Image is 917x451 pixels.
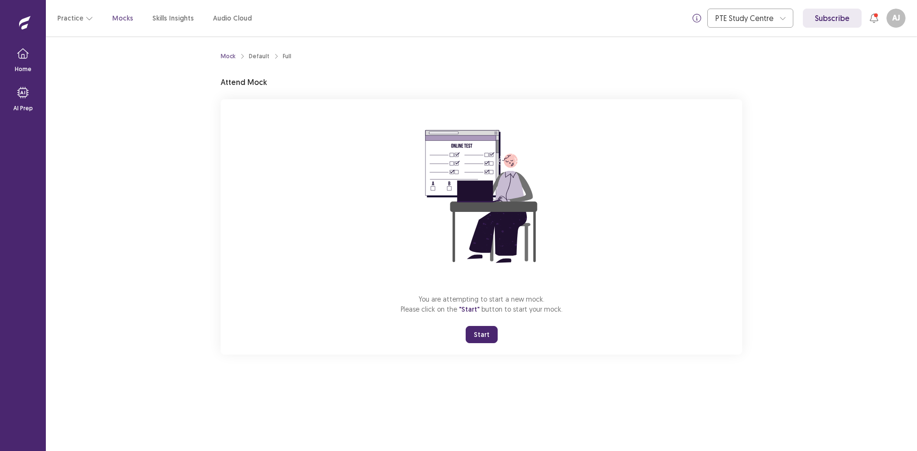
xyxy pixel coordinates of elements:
[401,294,563,315] p: You are attempting to start a new mock. Please click on the button to start your mock.
[249,52,269,61] div: Default
[112,13,133,23] a: Mocks
[715,9,775,27] div: PTE Study Centre
[221,52,291,61] nav: breadcrumb
[13,104,33,113] p: AI Prep
[213,13,252,23] a: Audio Cloud
[283,52,291,61] div: Full
[395,111,567,283] img: attend-mock
[803,9,862,28] a: Subscribe
[466,326,498,343] button: Start
[152,13,194,23] a: Skills Insights
[221,52,235,61] a: Mock
[57,10,93,27] button: Practice
[15,65,32,73] p: Home
[688,10,705,27] button: info
[221,76,267,88] p: Attend Mock
[459,305,480,314] span: "Start"
[886,9,906,28] button: AJ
